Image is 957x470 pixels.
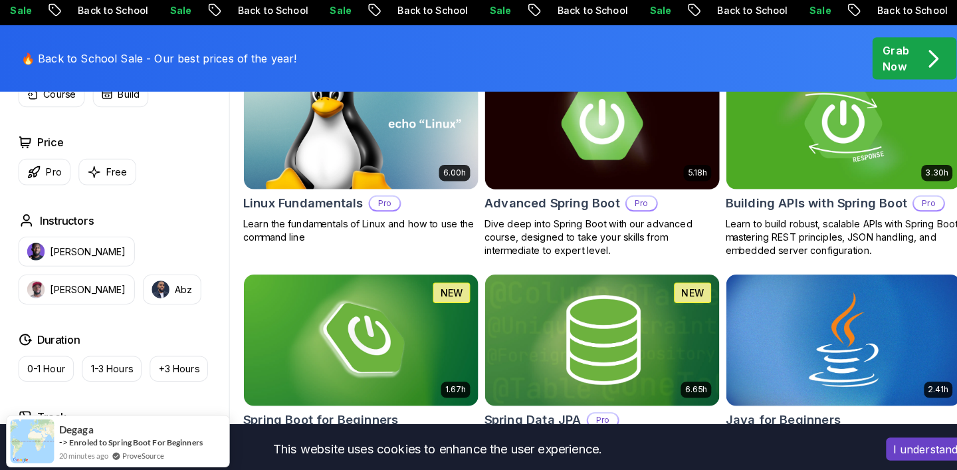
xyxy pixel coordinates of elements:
[40,213,92,229] h2: Instructors
[141,275,198,304] button: instructor imgAbz
[476,408,571,427] h2: Spring Data JPA
[662,9,752,22] p: Back to School
[595,9,638,22] p: Sale
[435,170,458,180] p: 6.00h
[819,9,909,22] p: Back to School
[156,360,196,374] p: +3 Hours
[712,408,825,427] h2: Java for Beginners
[105,168,126,181] p: Free
[713,62,943,191] img: Building APIs with Spring Boot card
[712,195,891,214] h2: Building APIs with Spring Boot
[92,85,146,110] button: Build
[615,198,645,211] p: Pro
[712,218,944,258] p: Learn to build robust, scalable APIs with Spring Boot, mastering REST principles, JSON handling, ...
[675,170,694,180] p: 5.18h
[68,433,199,445] a: Enroled to Spring Boot For Beginners
[911,382,931,393] p: 2.41h
[908,170,931,180] p: 3.30h
[239,274,471,457] a: Spring Boot for Beginners card1.67hNEWSpring Boot for BeginnersBuild a CRUD API with Spring Boot ...
[43,91,75,104] p: Course
[27,281,45,298] img: instructor img
[433,286,455,299] p: NEW
[476,218,707,258] p: Dive deep into Spring Boot with our advanced course, designed to take your skills from intermedia...
[240,275,470,404] img: Spring Boot for Beginners card
[712,61,944,258] a: Building APIs with Spring Boot card3.30hBuilding APIs with Spring BootProLearn to build robust, s...
[11,416,54,459] img: provesource social proof notification image
[46,168,61,181] p: Pro
[669,286,691,299] p: NEW
[81,354,140,380] button: 1-3 Hours
[477,275,706,404] img: Spring Data JPA card
[19,237,133,267] button: instructor img[PERSON_NAME]
[239,408,391,427] h2: Spring Boot for Beginners
[90,360,131,374] p: 1-3 Hours
[58,421,92,432] span: Degaga
[752,9,795,22] p: Sale
[19,161,70,187] button: Pro
[120,446,161,457] a: ProveSource
[78,161,134,187] button: Free
[58,433,67,444] span: ->
[50,283,124,296] p: [PERSON_NAME]
[476,195,609,214] h2: Advanced Spring Boot
[578,411,607,424] p: Pro
[471,59,712,193] img: Advanced Spring Boot card
[239,61,471,245] a: Linux Fundamentals card6.00hLinux FundamentalsProLearn the fundamentals of Linux and how to use t...
[21,55,292,70] p: 🔥 Back to School Sale - Our best prices of the year!
[712,274,944,457] a: Java for Beginners card2.41hJava for BeginnersBeginner-friendly Java course for essential program...
[505,9,595,22] p: Back to School
[239,218,471,245] p: Learn the fundamentals of Linux and how to use the command line
[27,360,64,374] p: 0-1 Hour
[282,9,324,22] p: Sale
[673,382,694,393] p: 6.65h
[909,9,952,22] p: Sale
[50,245,124,259] p: [PERSON_NAME]
[125,9,167,22] p: Sale
[37,137,63,153] h2: Price
[476,61,707,258] a: Advanced Spring Boot card5.18hAdvanced Spring BootProDive deep into Spring Boot with our advanced...
[27,243,45,261] img: instructor img
[897,198,926,211] p: Pro
[240,62,470,191] img: Linux Fundamentals card
[37,406,66,422] h2: Track
[150,281,167,298] img: instructor img
[439,9,481,22] p: Sale
[437,382,458,393] p: 1.67h
[10,431,850,460] div: This website uses cookies to enhance the user experience.
[476,274,707,457] a: Spring Data JPA card6.65hNEWSpring Data JPAProMaster database management, advanced querying, and ...
[37,330,79,346] h2: Duration
[116,91,138,104] p: Build
[867,47,893,78] p: Grab Now
[35,9,125,22] p: Back to School
[870,434,947,457] button: Accept cookies
[191,9,282,22] p: Back to School
[58,446,107,457] span: 20 minutes ago
[19,354,73,380] button: 0-1 Hour
[239,195,357,214] h2: Linux Fundamentals
[348,9,439,22] p: Back to School
[19,85,84,110] button: Course
[172,283,189,296] p: Abz
[364,198,393,211] p: Pro
[19,275,133,304] button: instructor img[PERSON_NAME]
[148,354,205,380] button: +3 Hours
[713,275,943,404] img: Java for Beginners card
